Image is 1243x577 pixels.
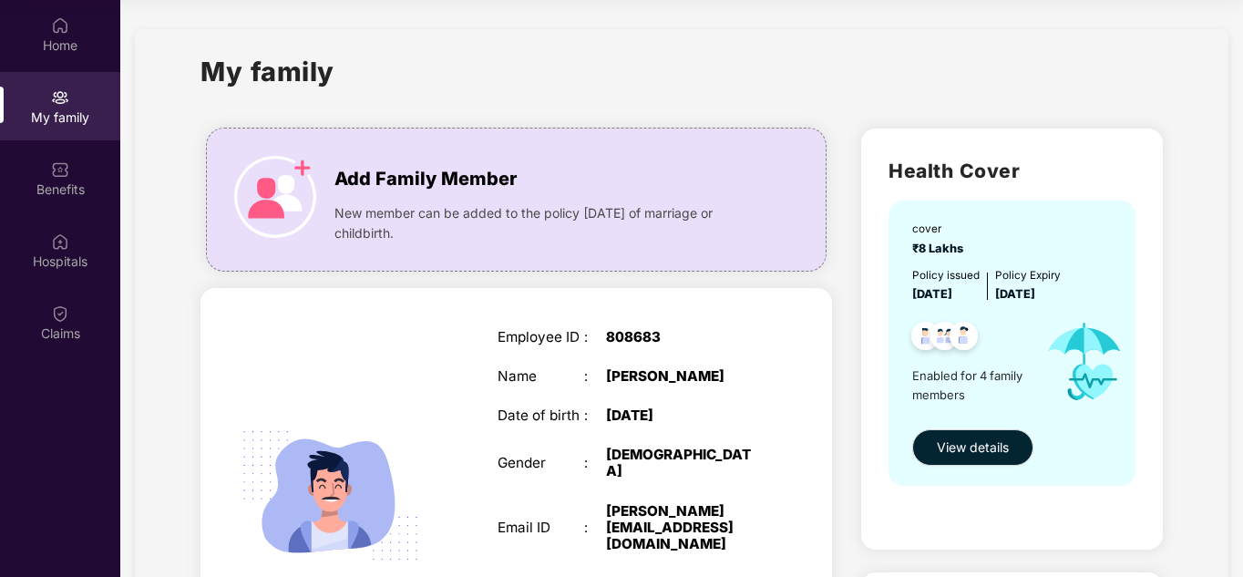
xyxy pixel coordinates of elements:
[995,267,1061,284] div: Policy Expiry
[498,455,585,471] div: Gender
[234,156,316,238] img: icon
[498,407,585,424] div: Date of birth
[584,368,606,385] div: :
[912,267,980,284] div: Policy issued
[606,329,758,345] div: 808683
[995,287,1035,301] span: [DATE]
[941,316,986,361] img: svg+xml;base64,PHN2ZyB4bWxucz0iaHR0cDovL3d3dy53My5vcmcvMjAwMC9zdmciIHdpZHRoPSI0OC45NDMiIGhlaWdodD...
[51,88,69,107] img: svg+xml;base64,PHN2ZyB3aWR0aD0iMjAiIGhlaWdodD0iMjAiIHZpZXdCb3g9IjAgMCAyMCAyMCIgZmlsbD0ibm9uZSIgeG...
[912,366,1031,404] span: Enabled for 4 family members
[498,329,585,345] div: Employee ID
[1031,304,1137,419] img: icon
[51,232,69,251] img: svg+xml;base64,PHN2ZyBpZD0iSG9zcGl0YWxzIiB4bWxucz0iaHR0cDovL3d3dy53My5vcmcvMjAwMC9zdmciIHdpZHRoPS...
[51,16,69,35] img: svg+xml;base64,PHN2ZyBpZD0iSG9tZSIgeG1sbnM9Imh0dHA6Ly93d3cudzMub3JnLzIwMDAvc3ZnIiB3aWR0aD0iMjAiIG...
[334,203,757,243] span: New member can be added to the policy [DATE] of marriage or childbirth.
[584,407,606,424] div: :
[606,447,758,479] div: [DEMOGRAPHIC_DATA]
[606,407,758,424] div: [DATE]
[912,242,969,255] span: ₹8 Lakhs
[51,160,69,179] img: svg+xml;base64,PHN2ZyBpZD0iQmVuZWZpdHMiIHhtbG5zPSJodHRwOi8vd3d3LnczLm9yZy8yMDAwL3N2ZyIgd2lkdGg9Ij...
[334,165,517,193] span: Add Family Member
[606,368,758,385] div: [PERSON_NAME]
[584,520,606,536] div: :
[584,329,606,345] div: :
[584,455,606,471] div: :
[937,438,1009,458] span: View details
[606,503,758,553] div: [PERSON_NAME][EMAIL_ADDRESS][DOMAIN_NAME]
[912,287,952,301] span: [DATE]
[889,156,1135,186] h2: Health Cover
[200,51,334,92] h1: My family
[903,316,948,361] img: svg+xml;base64,PHN2ZyB4bWxucz0iaHR0cDovL3d3dy53My5vcmcvMjAwMC9zdmciIHdpZHRoPSI0OC45NDMiIGhlaWdodD...
[51,304,69,323] img: svg+xml;base64,PHN2ZyBpZD0iQ2xhaW0iIHhtbG5zPSJodHRwOi8vd3d3LnczLm9yZy8yMDAwL3N2ZyIgd2lkdGg9IjIwIi...
[922,316,967,361] img: svg+xml;base64,PHN2ZyB4bWxucz0iaHR0cDovL3d3dy53My5vcmcvMjAwMC9zdmciIHdpZHRoPSI0OC45MTUiIGhlaWdodD...
[912,221,969,238] div: cover
[912,429,1033,466] button: View details
[498,368,585,385] div: Name
[498,520,585,536] div: Email ID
